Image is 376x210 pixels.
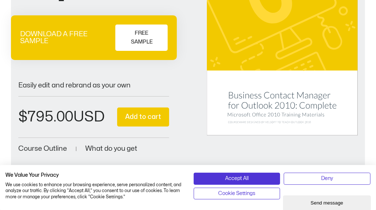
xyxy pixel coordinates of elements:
button: Adjust cookie preferences [194,188,280,199]
span: FREE SAMPLE [125,29,158,46]
a: What do you get [85,145,137,152]
bdi: 795.00 [18,110,73,124]
button: Add to cart [117,108,169,127]
span: Accept All [225,175,249,183]
a: Course Outline [18,145,67,152]
h2: We Value Your Privacy [5,172,183,179]
a: FREE SAMPLE [115,25,168,51]
span: $ [18,110,27,124]
p: Easily edit and rebrand as your own [18,82,169,89]
button: Deny all cookies [284,173,371,184]
p: We use cookies to enhance your browsing experience, serve personalized content, and analyze our t... [5,182,183,200]
span: Cookie Settings [218,190,255,198]
button: Accept all cookies [194,173,280,184]
p: DOWNLOAD A FREE SAMPLE [20,31,112,45]
iframe: chat widget [283,194,372,210]
span: Deny [321,175,333,183]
